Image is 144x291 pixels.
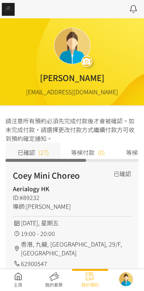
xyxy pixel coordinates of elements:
div: 導師:[PERSON_NAME] [13,202,107,211]
span: 已確認 [18,148,35,157]
h2: Coey Mini Choreo [13,169,107,181]
div: 19:00 - 20:00 [13,229,131,238]
span: (0) [98,148,105,157]
div: 已確認 [114,169,131,178]
span: 等候付款 [71,148,95,157]
div: [EMAIL_ADDRESS][DOMAIN_NAME] [26,87,118,96]
h4: Aerialogy HK [13,184,107,193]
span: (27) [38,148,49,157]
span: 香港, 九龍, [GEOGRAPHIC_DATA], 29/F, [GEOGRAPHIC_DATA] [21,240,131,257]
div: [DATE], 星期五 [13,218,131,227]
div: [PERSON_NAME] [40,72,104,84]
div: ID:#89232 [13,193,107,202]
